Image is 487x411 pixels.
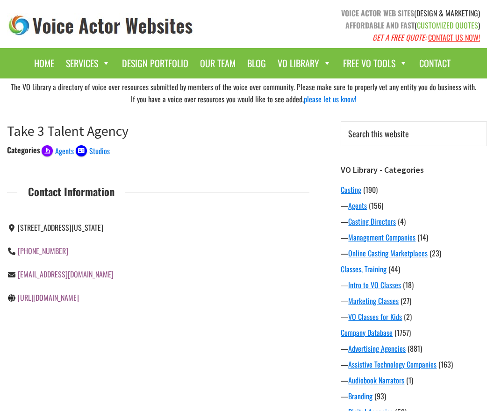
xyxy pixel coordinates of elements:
[18,222,103,233] span: [STREET_ADDRESS][US_STATE]
[348,390,372,402] a: Branding
[273,53,336,74] a: VO Library
[341,390,487,402] div: —
[369,200,383,211] span: (156)
[117,53,193,74] a: Design Portfolio
[341,232,487,243] div: —
[42,144,74,156] a: Agents
[348,311,402,322] a: VO Classes for Kids
[428,32,480,43] a: CONTACT US NOW!
[341,279,487,291] div: —
[388,263,400,275] span: (44)
[61,53,115,74] a: Services
[398,216,406,227] span: (4)
[341,327,393,338] a: Company Database
[55,145,74,156] span: Agents
[404,311,412,322] span: (2)
[89,145,110,156] span: Studios
[372,32,426,43] em: GET A FREE QUOTE:
[403,279,414,291] span: (18)
[76,144,110,156] a: Studios
[345,20,415,31] strong: AFFORDABLE AND FAST
[406,375,413,386] span: (1)
[338,53,412,74] a: Free VO Tools
[348,200,367,211] a: Agents
[18,292,79,303] a: [URL][DOMAIN_NAME]
[341,295,487,306] div: —
[408,343,422,354] span: (881)
[348,295,399,306] a: Marketing Classes
[243,53,271,74] a: Blog
[341,216,487,227] div: —
[18,245,68,256] a: [PHONE_NUMBER]
[341,375,487,386] div: —
[363,184,378,195] span: (190)
[417,232,428,243] span: (14)
[341,121,487,146] input: Search this website
[348,343,406,354] a: Advertising Agencies
[430,248,441,259] span: (23)
[348,232,415,243] a: Management Companies
[341,343,487,354] div: —
[348,359,437,370] a: Assistive Technology Companies
[341,184,361,195] a: Casting
[341,200,487,211] div: —
[374,390,386,402] span: (93)
[341,311,487,322] div: —
[341,248,487,259] div: —
[195,53,240,74] a: Our Team
[348,279,401,291] a: Intro to VO Classes
[29,53,59,74] a: Home
[401,295,411,306] span: (27)
[304,93,356,105] a: please let us know!
[348,375,404,386] a: Audiobook Narrators
[415,53,455,74] a: Contact
[7,144,40,156] div: Categories
[251,7,480,43] p: (DESIGN & MARKETING) ( )
[417,20,478,31] span: CUSTOMIZED QUOTES
[341,165,487,175] h3: VO Library - Categories
[18,269,114,280] a: [EMAIL_ADDRESS][DOMAIN_NAME]
[7,13,195,38] img: voice_actor_websites_logo
[341,263,387,275] a: Classes, Training
[7,122,309,139] h1: Take 3 Talent Agency
[341,7,414,19] strong: VOICE ACTOR WEB SITES
[394,327,411,338] span: (1757)
[348,216,396,227] a: Casting Directors
[17,183,125,200] span: Contact Information
[7,122,309,324] article: Take 3 Talent Agency
[341,359,487,370] div: —
[438,359,453,370] span: (163)
[348,248,428,259] a: Online Casting Marketplaces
